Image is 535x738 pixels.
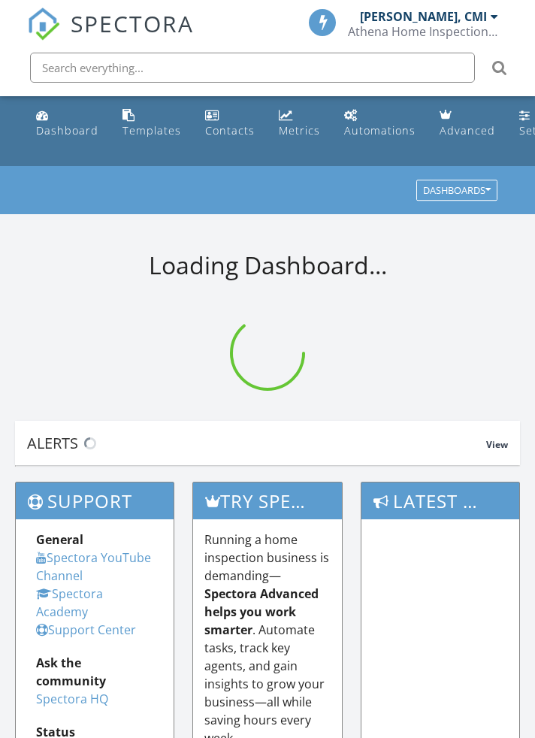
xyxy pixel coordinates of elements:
div: [PERSON_NAME], CMI [360,9,487,24]
div: Ask the community [36,654,153,690]
strong: Spectora Advanced helps you work smarter [204,585,319,638]
strong: General [36,531,83,548]
a: Spectora Academy [36,585,103,620]
a: Advanced [434,102,501,145]
span: SPECTORA [71,8,194,39]
a: Automations (Basic) [338,102,422,145]
div: Athena Home Inspections, LLC [348,24,498,39]
h3: Support [16,482,174,519]
a: Contacts [199,102,261,145]
div: Advanced [440,123,495,138]
a: Support Center [36,622,136,638]
div: Alerts [27,433,486,453]
div: Metrics [279,123,320,138]
div: Dashboards [423,186,491,196]
a: Templates [116,102,187,145]
a: Dashboard [30,102,104,145]
h3: Try spectora advanced [DATE] [193,482,342,519]
div: Templates [122,123,181,138]
a: SPECTORA [27,20,194,52]
a: Spectora YouTube Channel [36,549,151,584]
a: Spectora HQ [36,691,108,707]
input: Search everything... [30,53,475,83]
h3: Latest Updates [361,482,519,519]
img: The Best Home Inspection Software - Spectora [27,8,60,41]
a: Metrics [273,102,326,145]
div: Dashboard [36,123,98,138]
div: Contacts [205,123,255,138]
div: Automations [344,123,416,138]
span: View [486,438,508,451]
button: Dashboards [416,180,497,201]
